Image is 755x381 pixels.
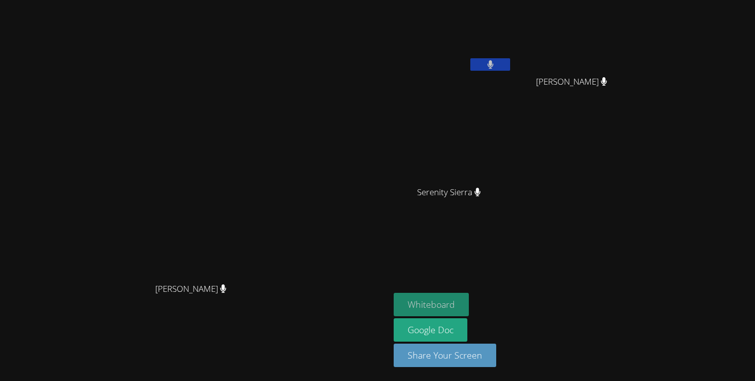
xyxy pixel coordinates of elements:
[394,293,469,316] button: Whiteboard
[155,282,226,296] span: [PERSON_NAME]
[536,75,607,89] span: [PERSON_NAME]
[394,318,467,342] a: Google Doc
[417,185,481,200] span: Serenity Sierra
[394,344,496,367] button: Share Your Screen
